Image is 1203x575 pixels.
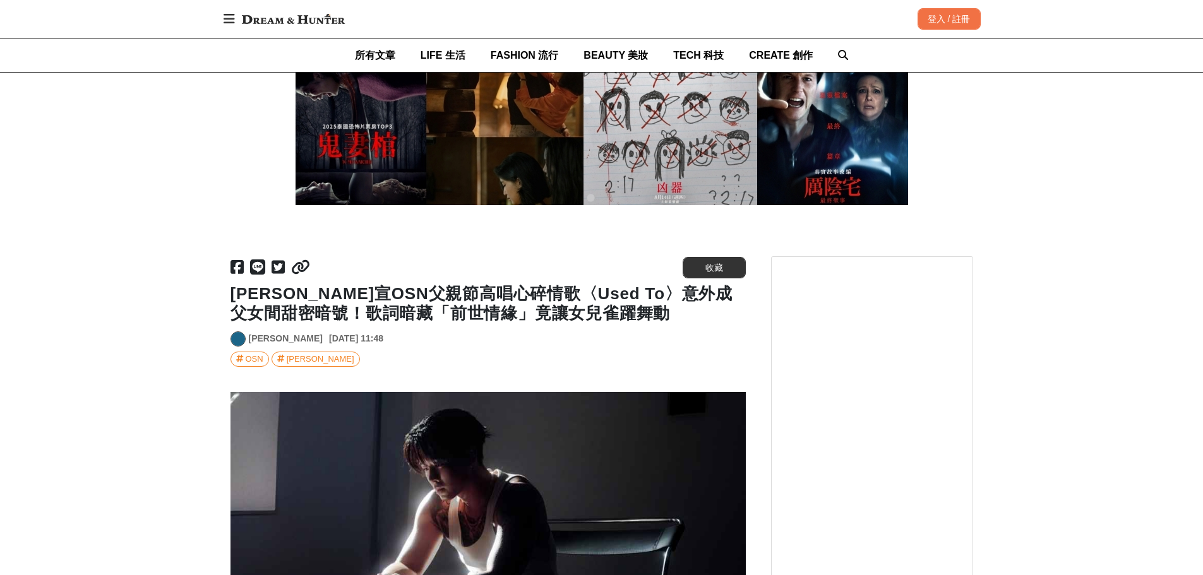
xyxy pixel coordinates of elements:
span: 所有文章 [355,50,395,61]
div: [DATE] 11:48 [329,332,383,345]
a: BEAUTY 美妝 [584,39,648,72]
a: [PERSON_NAME] [249,332,323,345]
a: 所有文章 [355,39,395,72]
div: [PERSON_NAME] [287,352,354,366]
span: BEAUTY 美妝 [584,50,648,61]
a: LIFE 生活 [421,39,465,72]
img: Dream & Hunter [236,8,351,30]
div: OSN [246,352,263,366]
span: CREATE 創作 [749,50,813,61]
span: FASHION 流行 [491,50,559,61]
h1: [PERSON_NAME]宣OSN父親節高唱心碎情歌〈Used To〉意外成父女間甜密暗號！歌詞暗藏「前世情緣」竟讓女兒雀躍舞動 [230,284,746,323]
button: 收藏 [683,257,746,278]
a: Avatar [230,331,246,347]
a: [PERSON_NAME] [272,352,360,367]
span: TECH 科技 [673,50,724,61]
img: Avatar [231,332,245,346]
img: 2025恐怖片推薦：最新泰國、越南、歐美、台灣驚悚、鬼片電影一覽！膽小者慎入！ [296,47,908,205]
a: FASHION 流行 [491,39,559,72]
span: LIFE 生活 [421,50,465,61]
a: OSN [230,352,269,367]
a: TECH 科技 [673,39,724,72]
div: 登入 / 註冊 [918,8,981,30]
a: CREATE 創作 [749,39,813,72]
